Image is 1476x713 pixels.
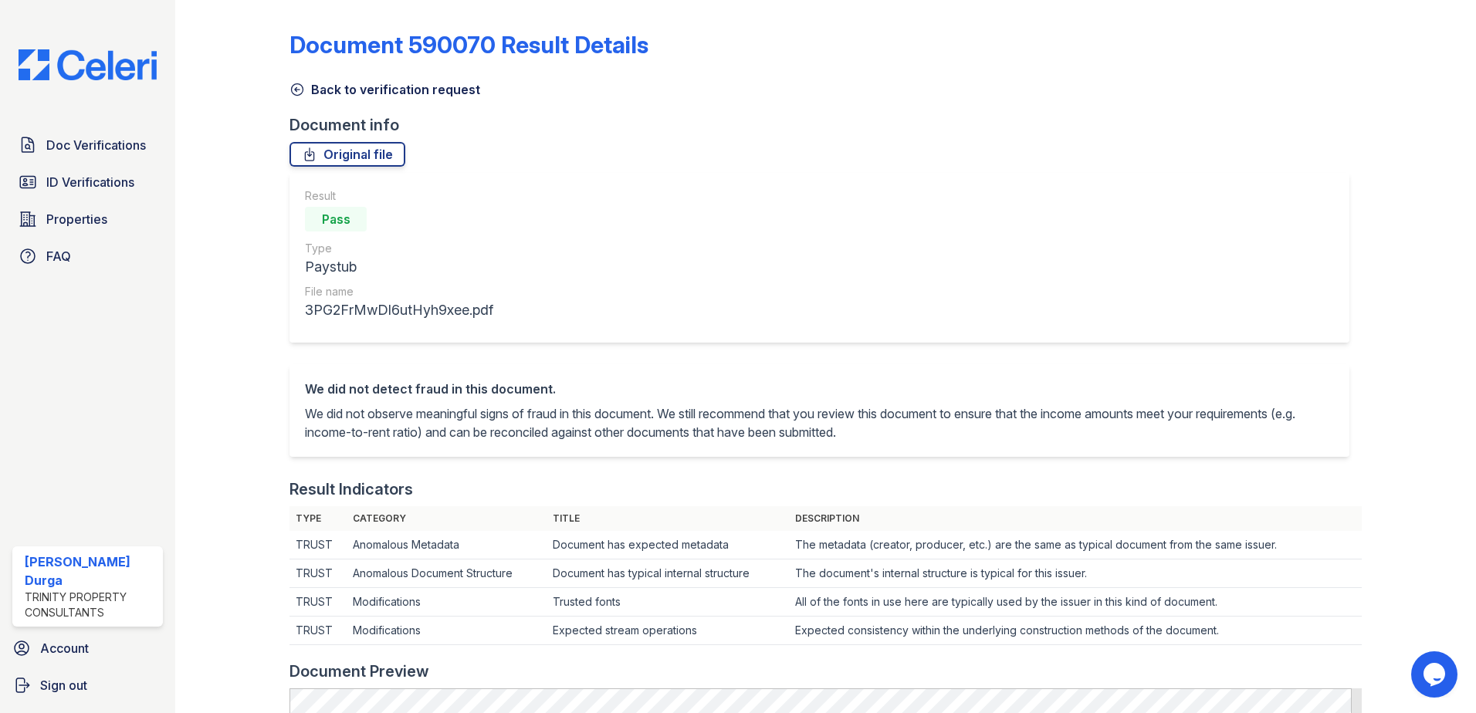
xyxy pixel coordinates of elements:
td: Expected stream operations [547,617,789,645]
div: We did not detect fraud in this document. [305,380,1334,398]
td: TRUST [289,588,347,617]
span: Properties [46,210,107,228]
td: All of the fonts in use here are typically used by the issuer in this kind of document. [789,588,1362,617]
td: Document has expected metadata [547,531,789,559]
p: We did not observe meaningful signs of fraud in this document. We still recommend that you review... [305,404,1334,441]
span: Sign out [40,676,87,694]
td: Anomalous Document Structure [347,559,547,588]
a: Properties [12,204,163,235]
a: Original file [289,142,405,167]
div: Type [305,241,493,256]
div: File name [305,284,493,299]
a: Sign out [6,670,169,701]
div: Result Indicators [289,478,413,500]
th: Description [789,506,1362,531]
div: Document Preview [289,661,429,682]
img: CE_Logo_Blue-a8612792a0a2168367f1c8372b55b34899dd931a85d93a1a3d3e32e68fde9ad4.png [6,49,169,80]
a: Doc Verifications [12,130,163,161]
div: Paystub [305,256,493,278]
a: ID Verifications [12,167,163,198]
td: TRUST [289,559,347,588]
div: Trinity Property Consultants [25,590,157,620]
a: Back to verification request [289,80,480,99]
div: 3PG2FrMwDl6utHyh9xee.pdf [305,299,493,321]
iframe: chat widget [1411,651,1461,698]
td: The metadata (creator, producer, etc.) are the same as typical document from the same issuer. [789,531,1362,559]
td: TRUST [289,531,347,559]
div: [PERSON_NAME] Durga [25,552,157,590]
td: Expected consistency within the underlying construction methods of the document. [789,617,1362,645]
span: Account [40,639,89,657]
td: Trusted fonts [547,588,789,617]
a: Document 590070 Result Details [289,31,648,59]
th: Type [289,506,347,531]
td: Modifications [347,588,547,617]
a: Account [6,633,169,664]
div: Document info [289,114,1362,136]
th: Category [347,506,547,531]
a: FAQ [12,241,163,272]
td: The document's internal structure is typical for this issuer. [789,559,1362,588]
td: Anomalous Metadata [347,531,547,559]
span: FAQ [46,247,71,265]
span: Doc Verifications [46,136,146,154]
th: Title [547,506,789,531]
div: Pass [305,207,367,231]
span: ID Verifications [46,173,134,191]
td: Document has typical internal structure [547,559,789,588]
td: Modifications [347,617,547,645]
div: Result [305,188,493,204]
td: TRUST [289,617,347,645]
